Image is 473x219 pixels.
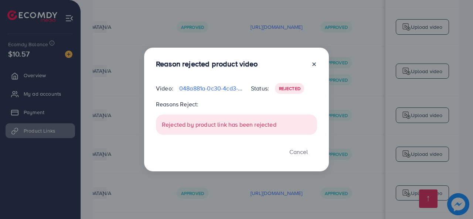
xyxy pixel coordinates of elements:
p: Reasons Reject: [156,100,317,109]
span: Rejected [279,85,300,92]
p: Video: [156,84,173,93]
button: Cancel [280,144,317,160]
p: 048a881a-0c30-4cd3-afa5-797495ef565e-1759325431532.mp4 [179,84,245,93]
p: Status: [251,84,269,93]
div: Rejected by product link has been rejected [156,114,317,135]
h3: Reason rejected product video [156,59,258,68]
